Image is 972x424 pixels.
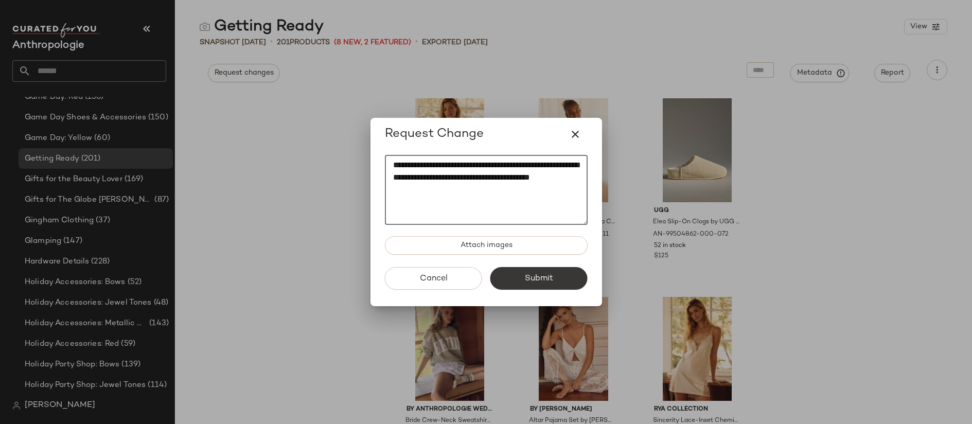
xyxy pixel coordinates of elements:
[419,274,447,284] span: Cancel
[385,267,482,290] button: Cancel
[385,236,588,255] button: Attach images
[460,241,512,250] span: Attach images
[490,267,588,290] button: Submit
[385,126,484,143] span: Request Change
[524,274,553,284] span: Submit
